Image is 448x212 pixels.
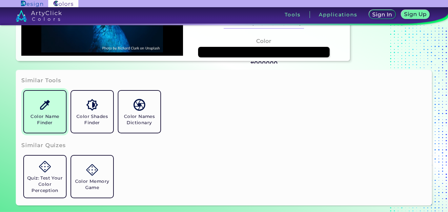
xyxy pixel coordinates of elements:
[21,1,43,7] img: ArtyClick Design logo
[405,12,426,17] h5: Sign Up
[21,88,69,135] a: Color Name Finder
[69,88,116,135] a: Color Shades Finder
[21,142,66,149] h3: Similar Quizes
[27,175,63,194] h5: Quiz: Test Your Color Perception
[16,10,62,22] img: logo_artyclick_colors_white.svg
[21,153,69,200] a: Quiz: Test Your Color Perception
[121,113,158,126] h5: Color Names Dictionary
[285,12,301,17] h3: Tools
[74,113,111,126] h5: Color Shades Finder
[86,99,98,110] img: icon_color_shades.svg
[74,178,111,191] h5: Color Memory Game
[27,113,63,126] h5: Color Name Finder
[370,10,394,19] a: Sign In
[39,161,51,172] img: icon_game.svg
[21,77,61,85] h3: Similar Tools
[133,99,145,110] img: icon_color_names_dictionary.svg
[374,12,391,17] h5: Sign In
[402,10,428,19] a: Sign Up
[39,99,51,110] img: icon_color_name_finder.svg
[250,60,278,67] h3: #000000
[69,153,116,200] a: Color Memory Game
[319,12,357,17] h3: Applications
[116,88,163,135] a: Color Names Dictionary
[256,36,271,46] h4: Color
[86,164,98,176] img: icon_game.svg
